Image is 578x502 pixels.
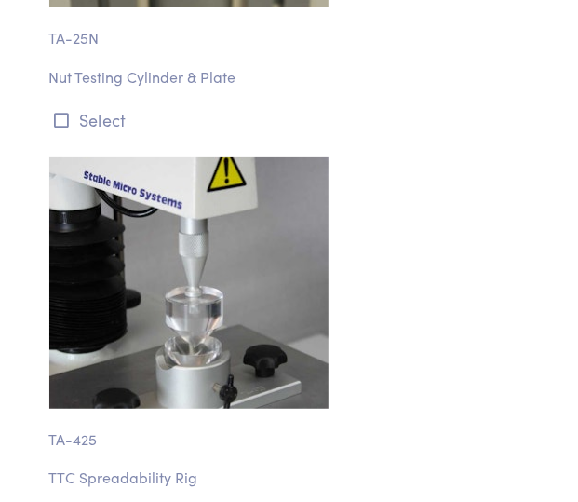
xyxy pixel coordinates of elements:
button: Select [49,104,530,135]
img: food-ta_425-spreadability-rig-2.jpg [49,157,329,409]
p: TA-25N [49,7,530,50]
p: TA-425 [49,409,530,452]
p: TTC Spreadability Rig [49,466,530,490]
p: Nut Testing Cylinder & Plate [49,65,530,89]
